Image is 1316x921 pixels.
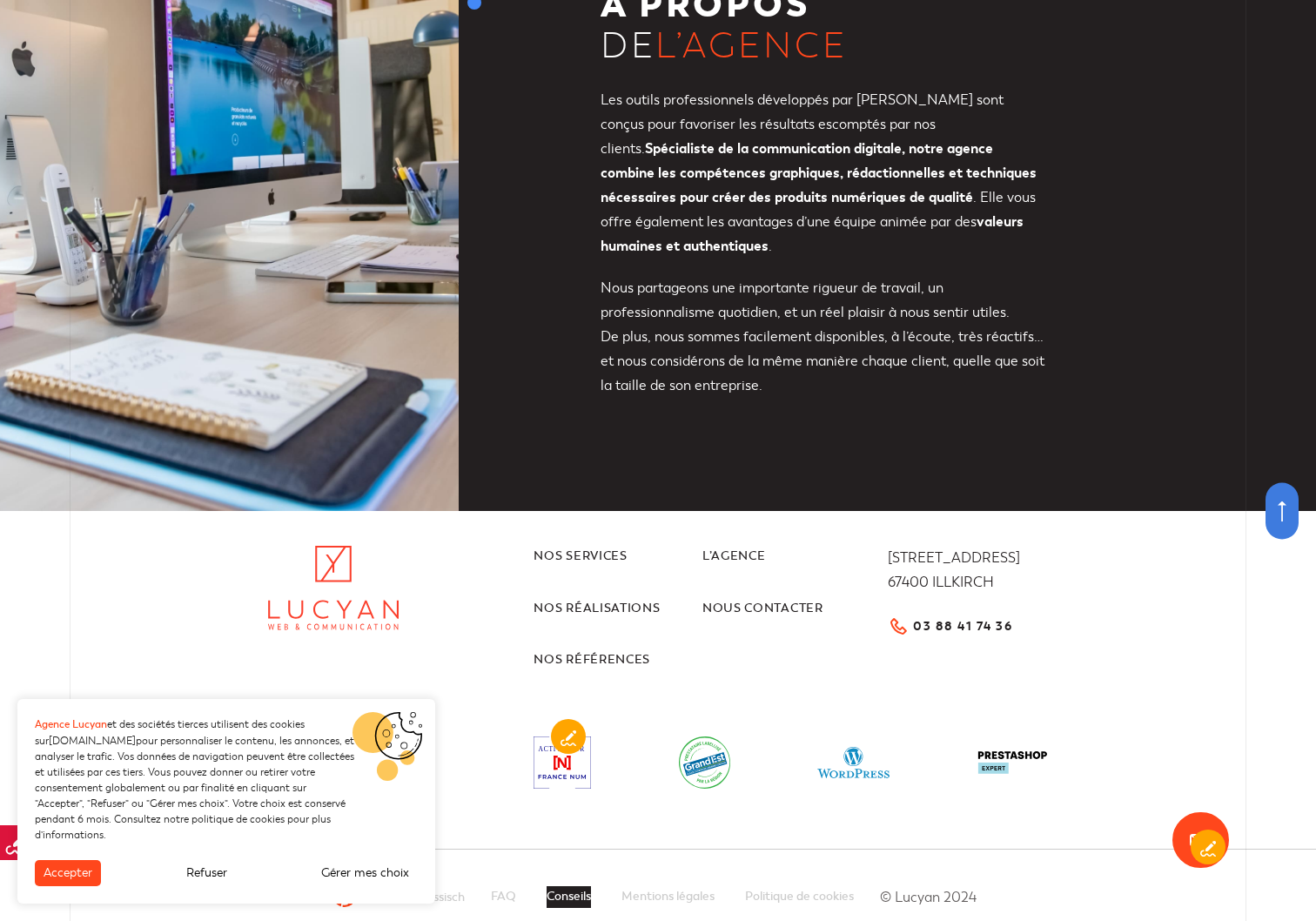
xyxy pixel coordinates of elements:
[1191,830,1225,864] a: Modifier
[913,620,1012,632] span: 03 88 41 74 36
[362,890,465,904] span: Mìr rede Elsassisch
[871,885,984,910] a: © Lucyan 2024
[888,615,1012,637] a: 03 88 41 74 36
[35,716,357,843] p: et des sociétés tierces utilisent des cookies sur pour personnaliser le contenu, les annonces, et...
[551,719,586,754] a: Modifier
[702,546,871,568] a: L’agence
[702,598,871,620] a: Nous contacter
[35,718,107,731] strong: Agence Lucyan
[534,649,702,671] a: Nos références
[534,598,702,620] a: Nos réalisations
[888,546,1048,595] div: [STREET_ADDRESS] 67400 ILLKIRCH
[621,886,715,908] a: Mentions légales
[178,860,236,886] button: Refuser
[35,860,101,886] button: Accepter
[745,886,854,908] a: Politique de cookies
[17,699,435,904] aside: Bannière de cookies GDPR
[312,860,418,886] button: Gérer mes choix
[49,735,136,747] a: [DOMAIN_NAME]
[491,886,516,908] a: FAQ
[547,886,591,908] a: Conseils
[534,546,702,568] a: Nos services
